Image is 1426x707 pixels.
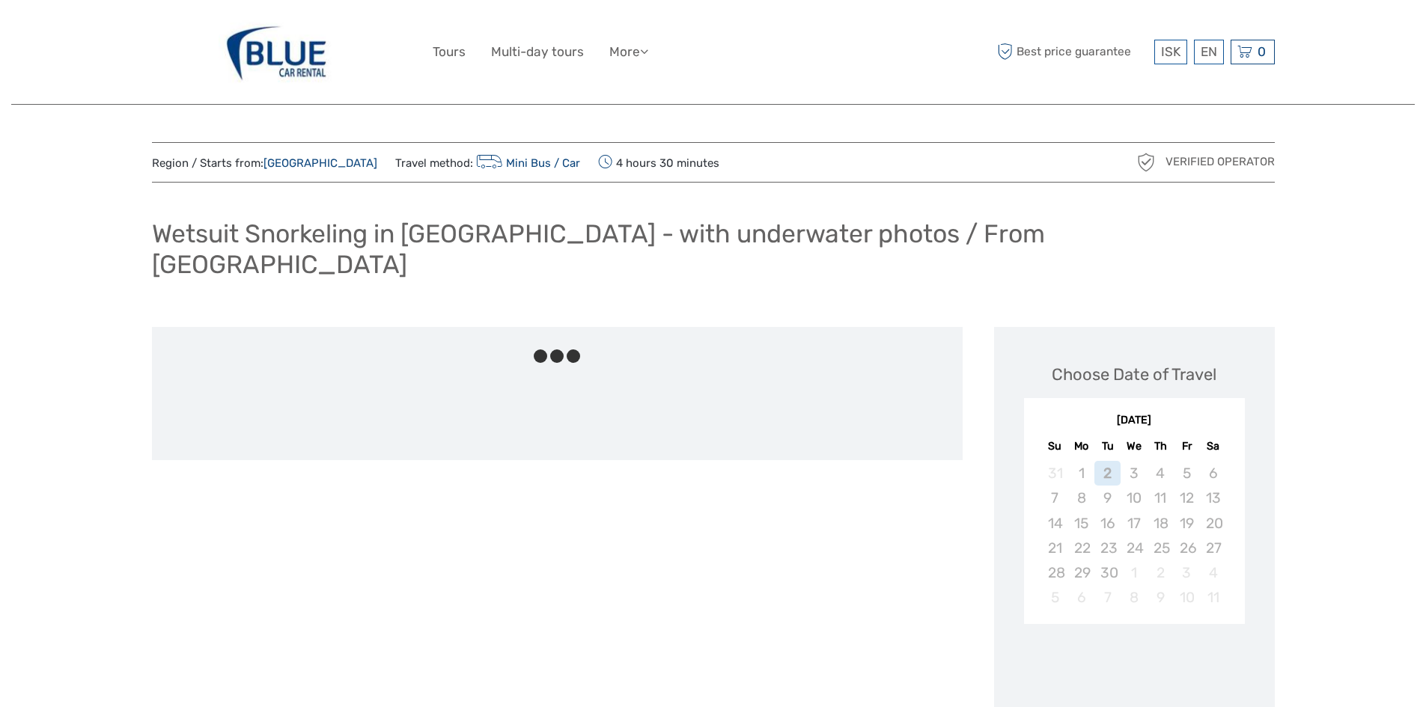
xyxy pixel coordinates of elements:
[1094,436,1121,456] div: Tu
[219,11,335,93] img: 327-f1504865-485a-4622-b32e-96dd980bccfc_logo_big.jpg
[1148,436,1174,456] div: Th
[1068,585,1094,610] div: Not available Monday, October 6th, 2025
[1042,536,1068,560] div: Not available Sunday, September 21st, 2025
[1121,486,1147,510] div: Not available Wednesday, September 10th, 2025
[1166,154,1275,170] span: Verified Operator
[1068,486,1094,510] div: Not available Monday, September 8th, 2025
[1200,560,1226,585] div: Not available Saturday, October 4th, 2025
[1094,585,1121,610] div: Not available Tuesday, October 7th, 2025
[1161,44,1180,59] span: ISK
[994,40,1151,64] span: Best price guarantee
[1121,585,1147,610] div: Not available Wednesday, October 8th, 2025
[1174,560,1200,585] div: Not available Friday, October 3rd, 2025
[1052,363,1216,386] div: Choose Date of Travel
[1068,511,1094,536] div: Not available Monday, September 15th, 2025
[609,41,648,63] a: More
[1200,511,1226,536] div: Not available Saturday, September 20th, 2025
[1121,536,1147,560] div: Not available Wednesday, September 24th, 2025
[1255,44,1268,59] span: 0
[1024,413,1245,429] div: [DATE]
[1094,486,1121,510] div: Not available Tuesday, September 9th, 2025
[263,156,377,170] a: [GEOGRAPHIC_DATA]
[1200,585,1226,610] div: Not available Saturday, October 11th, 2025
[1148,461,1174,486] div: Not available Thursday, September 4th, 2025
[1094,536,1121,560] div: Not available Tuesday, September 23rd, 2025
[1042,585,1068,610] div: Not available Sunday, October 5th, 2025
[1200,436,1226,456] div: Sa
[1068,461,1094,486] div: Not available Monday, September 1st, 2025
[1068,436,1094,456] div: Mo
[598,152,719,173] span: 4 hours 30 minutes
[1130,662,1139,672] div: Loading...
[1194,40,1224,64] div: EN
[1148,560,1174,585] div: Not available Thursday, October 2nd, 2025
[1121,461,1147,486] div: Not available Wednesday, September 3rd, 2025
[1174,536,1200,560] div: Not available Friday, September 26th, 2025
[1174,461,1200,486] div: Not available Friday, September 5th, 2025
[473,156,581,170] a: Mini Bus / Car
[1068,560,1094,585] div: Not available Monday, September 29th, 2025
[1042,436,1068,456] div: Su
[1200,536,1226,560] div: Not available Saturday, September 27th, 2025
[1094,511,1121,536] div: Not available Tuesday, September 16th, 2025
[1200,461,1226,486] div: Not available Saturday, September 6th, 2025
[491,41,584,63] a: Multi-day tours
[1042,511,1068,536] div: Not available Sunday, September 14th, 2025
[1121,511,1147,536] div: Not available Wednesday, September 17th, 2025
[1121,436,1147,456] div: We
[1121,560,1147,585] div: Not available Wednesday, October 1st, 2025
[152,218,1275,279] h1: Wetsuit Snorkeling in [GEOGRAPHIC_DATA] - with underwater photos / From [GEOGRAPHIC_DATA]
[1042,461,1068,486] div: Not available Sunday, August 31st, 2025
[1148,486,1174,510] div: Not available Thursday, September 11th, 2025
[1148,511,1174,536] div: Not available Thursday, September 18th, 2025
[152,156,377,171] span: Region / Starts from:
[1042,560,1068,585] div: Not available Sunday, September 28th, 2025
[1094,461,1121,486] div: Not available Tuesday, September 2nd, 2025
[1042,486,1068,510] div: Not available Sunday, September 7th, 2025
[1134,150,1158,174] img: verified_operator_grey_128.png
[1174,585,1200,610] div: Not available Friday, October 10th, 2025
[1094,560,1121,585] div: Not available Tuesday, September 30th, 2025
[1174,511,1200,536] div: Not available Friday, September 19th, 2025
[1174,486,1200,510] div: Not available Friday, September 12th, 2025
[433,41,466,63] a: Tours
[1068,536,1094,560] div: Not available Monday, September 22nd, 2025
[1148,536,1174,560] div: Not available Thursday, September 25th, 2025
[1148,585,1174,610] div: Not available Thursday, October 9th, 2025
[1029,461,1240,610] div: month 2025-09
[1174,436,1200,456] div: Fr
[1200,486,1226,510] div: Not available Saturday, September 13th, 2025
[395,152,581,173] span: Travel method:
